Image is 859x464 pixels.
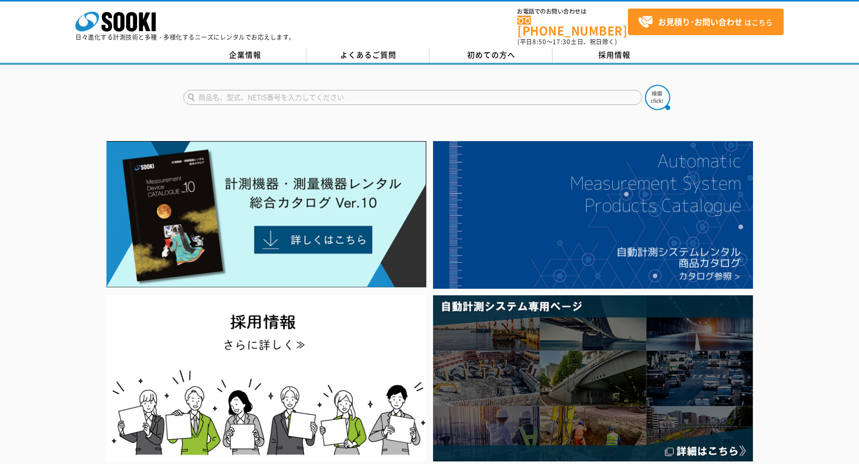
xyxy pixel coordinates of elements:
[638,15,773,30] span: はこちら
[553,48,676,63] a: 採用情報
[106,141,426,288] img: Catalog Ver10
[183,48,306,63] a: 企業情報
[553,37,571,46] span: 17:30
[628,9,784,35] a: お見積り･お問い合わせはこちら
[517,37,617,46] span: (平日 ～ 土日、祝日除く)
[433,295,753,461] img: 自動計測システム専用ページ
[106,295,426,461] img: SOOKI recruit
[306,48,430,63] a: よくあるご質問
[517,16,628,36] a: [PHONE_NUMBER]
[645,85,670,110] img: btn_search.png
[467,49,515,60] span: 初めての方へ
[658,16,742,28] strong: お見積り･お問い合わせ
[532,37,547,46] span: 8:50
[517,9,628,15] span: お電話でのお問い合わせは
[75,34,295,40] p: 日々進化する計測技術と多種・多様化するニーズにレンタルでお応えします。
[433,141,753,289] img: 自動計測システムカタログ
[183,90,642,105] input: 商品名、型式、NETIS番号を入力してください
[430,48,553,63] a: 初めての方へ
